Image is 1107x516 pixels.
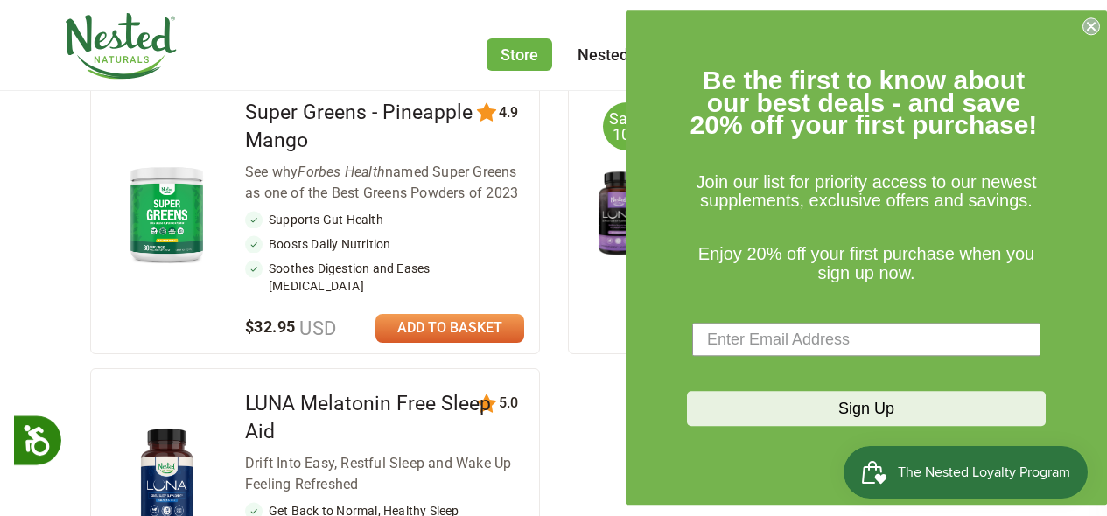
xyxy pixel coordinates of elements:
[64,13,178,80] img: Nested Naturals
[295,317,336,339] span: USD
[245,317,337,336] span: $32.95
[1082,17,1100,35] button: Close dialog
[119,159,214,268] img: Super Greens - Pineapple Mango
[698,244,1034,282] span: Enjoy 20% off your first purchase when you sign up now.
[578,45,692,64] a: Nested Rewards
[692,324,1040,357] input: Enter Email Address
[690,66,1038,139] span: Be the first to know about our best deals - and save 20% off your first purchase!
[626,10,1107,505] div: FLYOUT Form
[487,38,552,71] a: Store
[696,172,1036,211] span: Join our list for priority access to our newest supplements, exclusive offers and savings.
[245,235,524,253] li: Boosts Daily Nutrition
[245,162,524,204] div: See why named Super Greens as one of the Best Greens Powders of 2023
[298,164,385,180] em: Forbes Health
[245,453,524,495] div: Drift Into Easy, Restful Sleep and Wake Up Feeling Refreshed
[687,392,1046,427] button: Sign Up
[245,260,524,295] li: Soothes Digestion and Eases [MEDICAL_DATA]
[245,211,524,228] li: Supports Gut Health
[245,392,491,443] a: LUNA Melatonin Free Sleep Aid
[844,446,1089,499] iframe: Button to open loyalty program pop-up
[597,166,692,261] img: Restful Sleep Bundle
[603,102,651,150] span: Save 10%
[245,101,473,152] a: Super Greens - Pineapple Mango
